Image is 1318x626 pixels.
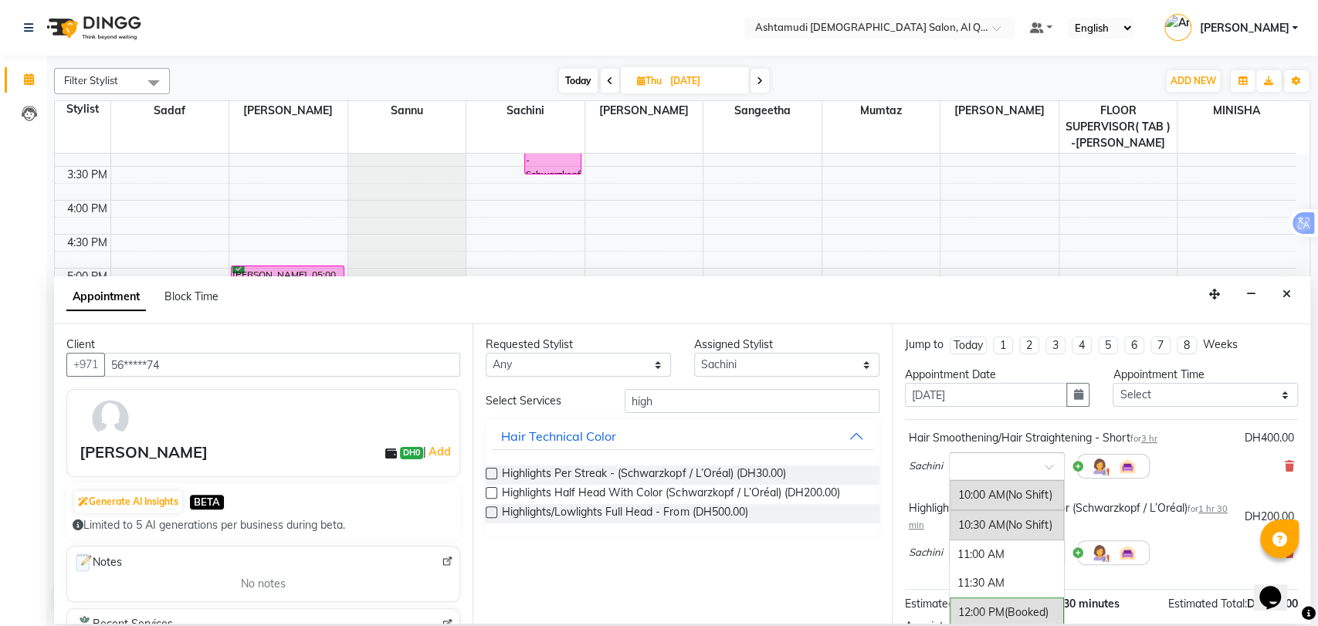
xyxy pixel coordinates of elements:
div: 11:00 AM [950,540,1064,569]
div: Appointment Date [905,367,1090,383]
iframe: chat widget [1253,564,1303,611]
span: DH600.00 [1247,597,1298,611]
li: 3 [1045,337,1066,354]
img: logo [39,6,145,49]
span: Today [559,69,598,93]
span: Highlights/Lowlights Full Head - From (DH500.00) [502,504,747,523]
div: Weeks [1203,337,1238,353]
span: Block Time [164,289,219,303]
div: 3:30 PM [64,167,110,183]
div: Limited to 5 AI generations per business during beta. [73,517,454,533]
li: 5 [1098,337,1118,354]
span: Estimated Total: [1168,597,1247,611]
div: DH400.00 [1245,430,1294,446]
span: 3 hr [1141,433,1157,444]
div: [PERSON_NAME] [80,441,208,464]
span: 4 hours 30 minutes [1023,597,1120,611]
span: Estimated Service Time: [905,597,1023,611]
button: ADD NEW [1167,70,1220,92]
div: Select Services [474,393,613,409]
div: 10:30 AM [950,510,1064,540]
div: DH200.00 [1245,509,1294,525]
div: [PERSON_NAME], 05:00 PM-05:45 PM, Express Facial [232,266,344,315]
button: Hair Technical Color [492,422,872,450]
span: Sadaf [111,101,229,120]
div: Hair Smoothening/Hair Straightening - Short [909,430,1157,446]
span: Notes [73,553,122,573]
div: Stylist [55,101,110,117]
span: MINISHA [1177,101,1296,120]
span: Appointment [66,283,146,311]
span: FLOOR SUPERVISOR( TAB ) -[PERSON_NAME] [1059,101,1177,153]
div: Requested Stylist [486,337,671,353]
div: Appointment Time [1113,367,1298,383]
span: Filter Stylist [64,74,118,86]
img: Anila Thomas [1164,14,1191,41]
span: Sangeetha [703,101,822,120]
button: Close [1276,283,1298,306]
img: Hairdresser.png [1090,457,1109,475]
li: 4 [1072,337,1092,354]
span: [PERSON_NAME] [1199,20,1289,36]
input: 2025-09-04 [666,69,743,93]
button: Generate AI Insights [74,491,182,513]
div: Jump to [905,337,944,353]
span: Highlights Half Head With Color (Schwarzkopf / L’Oréal) (DH200.00) [502,485,839,504]
span: [PERSON_NAME] [229,101,347,120]
span: Highlights Per Streak - (Schwarzkopf / L’Oréal) (DH30.00) [502,465,785,485]
li: 7 [1150,337,1171,354]
img: avatar [88,396,133,441]
span: Sannu [348,101,466,120]
span: BETA [190,495,224,509]
span: Sachini [909,545,943,560]
span: (Booked) [1005,605,1049,619]
div: 4:30 PM [64,235,110,251]
div: 11:30 AM [950,569,1064,597]
input: yyyy-mm-dd [905,383,1068,407]
small: for [1130,433,1157,444]
span: (No Shift) [1005,488,1052,502]
div: Today [954,337,983,354]
li: 6 [1124,337,1144,354]
div: 10:00 AM [950,480,1064,510]
img: Hairdresser.png [1090,543,1109,562]
li: 1 [993,337,1013,354]
span: Mumtaz [822,101,940,120]
div: Assigned Stylist [694,337,879,353]
div: 5:00 PM [64,269,110,285]
input: Search by Name/Mobile/Email/Code [104,353,460,377]
span: ADD NEW [1171,75,1216,86]
input: Search by service name [625,389,879,413]
img: Interior.png [1118,543,1137,562]
span: No notes [241,576,286,592]
span: Sachini [909,459,943,474]
a: Add [426,442,453,461]
span: (No Shift) [1005,518,1052,532]
div: 4:00 PM [64,201,110,217]
span: [PERSON_NAME] [585,101,703,120]
button: +971 [66,353,105,377]
img: Interior.png [1118,457,1137,475]
span: | [423,442,453,461]
span: Sachini [466,101,584,120]
span: Thu [633,75,666,86]
li: 2 [1019,337,1039,354]
span: [PERSON_NAME] [940,101,1059,120]
li: 8 [1177,337,1197,354]
div: Hair Technical Color [501,427,616,445]
span: DH0 [400,447,423,459]
div: Client [66,337,460,353]
div: Highlights Half Head With Color (Schwarzkopf / L’Oréal) [909,500,1238,533]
